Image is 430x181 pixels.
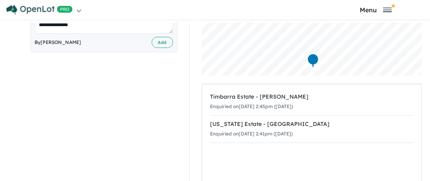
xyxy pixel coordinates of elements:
[307,53,319,68] div: Map marker
[210,88,413,116] a: Timbarra Estate - [PERSON_NAME]Enquiried on[DATE] 2:45pm ([DATE])
[6,5,73,15] img: Openlot PRO Logo White
[210,103,293,109] small: Enquiried on [DATE] 2:45pm ([DATE])
[35,38,81,46] span: By [PERSON_NAME]
[210,131,293,137] small: Enquiried on [DATE] 2:41pm ([DATE])
[210,115,413,143] a: [US_STATE] Estate - [GEOGRAPHIC_DATA]Enquiried on[DATE] 2:41pm ([DATE])
[210,120,413,129] div: [US_STATE] Estate - [GEOGRAPHIC_DATA]
[210,92,413,102] div: Timbarra Estate - [PERSON_NAME]
[152,37,173,48] button: Add
[324,6,428,13] button: Toggle navigation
